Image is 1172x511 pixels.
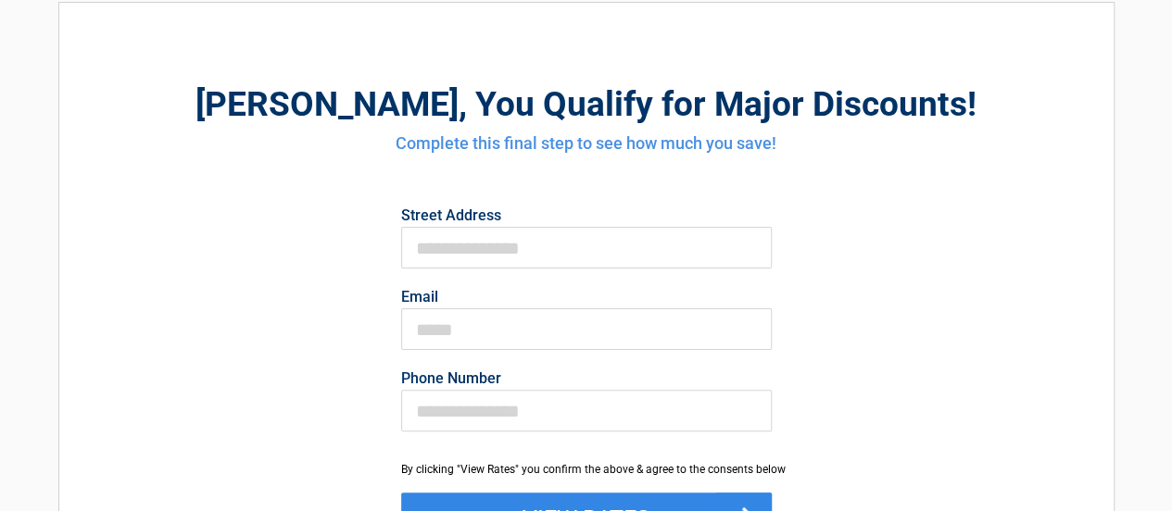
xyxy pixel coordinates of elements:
[195,84,459,124] span: [PERSON_NAME]
[401,371,772,386] label: Phone Number
[401,208,772,223] label: Street Address
[401,461,772,478] div: By clicking "View Rates" you confirm the above & agree to the consents below
[161,81,1012,127] h2: , You Qualify for Major Discounts!
[161,131,1012,156] h4: Complete this final step to see how much you save!
[401,290,772,305] label: Email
